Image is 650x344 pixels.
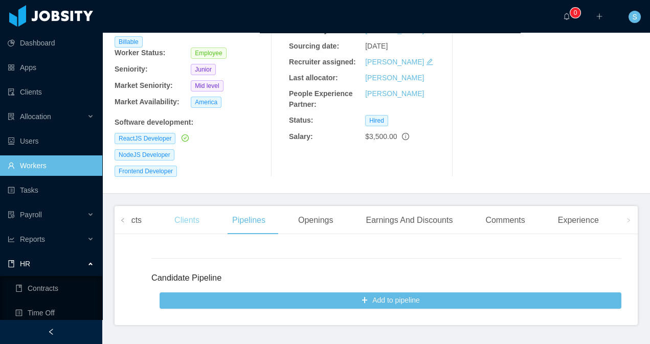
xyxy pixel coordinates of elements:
[15,278,94,299] a: icon: bookContracts
[191,64,216,75] span: Junior
[115,133,175,144] span: ReactJS Developer
[182,134,189,142] i: icon: check-circle
[115,118,193,126] b: Software development :
[15,303,94,323] a: icon: profileTime Off
[357,206,461,235] div: Earnings And Discounts
[20,211,42,219] span: Payroll
[563,13,570,20] i: icon: bell
[191,80,223,91] span: Mid level
[289,89,353,108] b: People Experience Partner:
[289,132,313,141] b: Salary:
[365,115,388,126] span: Hired
[365,58,424,66] a: [PERSON_NAME]
[289,74,338,82] b: Last allocator:
[626,218,631,223] i: icon: right
[289,116,313,124] b: Status:
[20,235,45,243] span: Reports
[570,8,580,18] sup: 0
[290,206,342,235] div: Openings
[365,74,424,82] a: [PERSON_NAME]
[160,292,621,309] button: icon: plusAdd to pipeline
[8,236,15,243] i: icon: line-chart
[120,218,125,223] i: icon: left
[8,131,94,151] a: icon: robotUsers
[191,97,221,108] span: America
[115,149,174,160] span: NodeJS Developer
[20,112,51,121] span: Allocation
[402,133,409,140] span: info-circle
[115,49,165,57] b: Worker Status:
[365,89,424,98] a: [PERSON_NAME]
[289,42,339,50] b: Sourcing date:
[8,33,94,53] a: icon: pie-chartDashboard
[8,155,94,176] a: icon: userWorkers
[550,206,607,235] div: Experience
[8,82,94,102] a: icon: auditClients
[477,206,533,235] div: Comments
[8,211,15,218] i: icon: file-protect
[365,42,388,50] span: [DATE]
[115,36,143,48] span: Billable
[8,180,94,200] a: icon: profileTasks
[426,58,433,65] i: icon: edit
[180,134,189,142] a: icon: check-circle
[632,11,637,23] span: S
[166,206,208,235] div: Clients
[115,98,180,106] b: Market Availability:
[289,58,356,66] b: Recruiter assigned:
[365,132,397,141] span: $3,500.00
[8,57,94,78] a: icon: appstoreApps
[115,166,177,177] span: Frontend Developer
[224,206,274,235] div: Pipelines
[115,81,173,89] b: Market Seniority:
[8,113,15,120] i: icon: solution
[596,13,603,20] i: icon: plus
[151,271,621,284] h3: Candidate Pipeline
[8,260,15,267] i: icon: book
[20,260,30,268] span: HR
[191,48,226,59] span: Employee
[115,65,148,73] b: Seniority:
